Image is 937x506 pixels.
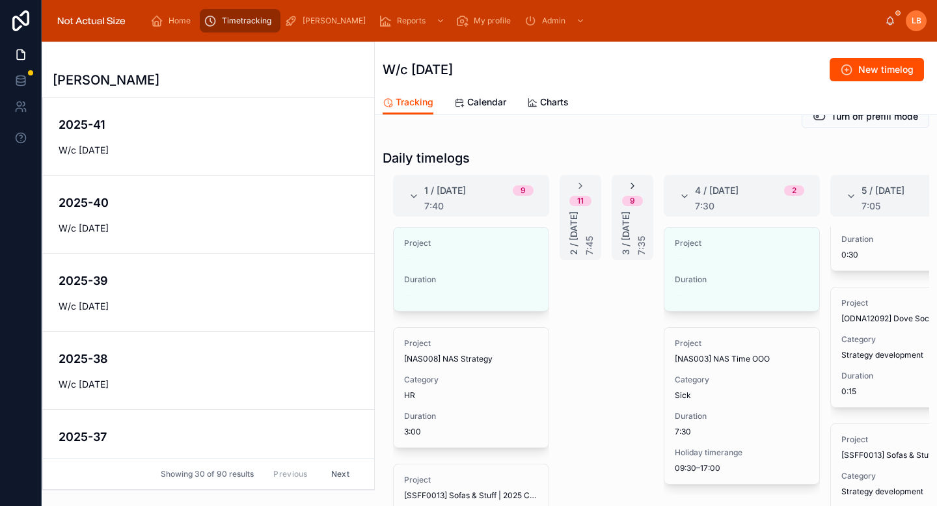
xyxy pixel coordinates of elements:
div: 9 [521,185,526,196]
span: Project [675,338,809,349]
span: [SSFF0013] Sofas & Stuff | 2025 Christmas campaign | Phase 1 [404,490,538,501]
button: Turn off prefill mode [802,105,929,128]
span: Project [675,238,809,248]
span: Sick [675,390,691,401]
h1: [PERSON_NAME] [53,71,159,89]
span: Reports [397,16,426,26]
h4: 2025-41 [59,116,359,133]
a: 2025-39W/c [DATE] [43,254,374,332]
span: Calendar [467,96,506,109]
span: [NAS008] NAS Strategy [404,354,493,364]
span: Charts [540,96,569,109]
span: My profile [474,16,511,26]
span: 09:30–17:00 [675,463,809,473]
span: W/c [DATE] [59,378,359,391]
div: 2 [792,185,796,196]
a: My profile [452,9,520,33]
span: Turn off prefill mode [831,110,918,123]
span: 4 / [DATE] [695,184,739,197]
button: New timelog [830,58,924,81]
span: Duration [404,411,538,421]
a: 2025-40W/c [DATE] [43,176,374,254]
span: W/c [DATE] [59,144,359,157]
span: W/c [DATE] [59,456,359,469]
h4: 2025-37 [59,428,359,446]
div: 7:30 [695,201,804,211]
span: -- [404,254,412,264]
span: -- [675,254,683,264]
span: LB [912,16,921,26]
span: Category [675,375,809,385]
span: Duration [675,411,809,421]
a: Timetracking [200,9,280,33]
span: -- [404,290,412,300]
span: Strategy development [841,486,923,497]
a: Reports [375,9,452,33]
span: Tracking [396,96,433,109]
a: Charts [527,90,569,116]
h4: 2025-40 [59,194,359,211]
span: 2 / [DATE] [567,211,580,255]
span: W/c [DATE] [59,300,359,313]
div: 11 [577,196,584,206]
a: 2025-37W/c [DATE] [43,410,374,488]
span: Duration [404,274,538,285]
a: 2025-41W/c [DATE] [43,98,374,176]
a: Tracking [383,90,433,115]
span: 1 / [DATE] [424,184,466,197]
span: Project [404,338,538,349]
h1: W/c [DATE] [383,60,453,79]
div: 7:45 [583,211,596,255]
span: 3:00 [404,427,538,437]
span: Home [169,16,191,26]
span: HR [404,390,415,401]
h1: Daily timelogs [383,149,470,167]
span: Showing 30 of 90 results [161,469,254,479]
div: 9 [630,196,635,206]
span: Admin [542,16,565,26]
div: 7:35 [635,211,648,255]
div: 7:40 [424,201,534,211]
span: 5 / [DATE] [862,184,904,197]
a: Admin [520,9,591,33]
span: -- [675,290,683,300]
a: Home [146,9,200,33]
img: App logo [52,10,131,31]
span: Project [404,238,538,248]
a: Calendar [454,90,506,116]
span: 3 / [DATE] [619,211,632,255]
a: 2025-38W/c [DATE] [43,332,374,410]
span: New timelog [858,63,914,76]
button: Next [322,464,359,484]
span: [PERSON_NAME] [303,16,366,26]
span: Project [404,475,538,485]
h4: 2025-39 [59,272,359,289]
h4: 2025-38 [59,350,359,367]
a: [PERSON_NAME] [280,9,375,33]
span: Holiday timerange [675,447,809,458]
span: 7:30 [675,427,809,437]
span: Category [404,375,538,385]
span: Duration [675,274,809,285]
span: Timetracking [222,16,271,26]
span: [NAS003] NAS Time OOO [675,354,770,364]
div: scrollable content [141,7,885,35]
span: Strategy development [841,350,923,360]
span: W/c [DATE] [59,222,359,235]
